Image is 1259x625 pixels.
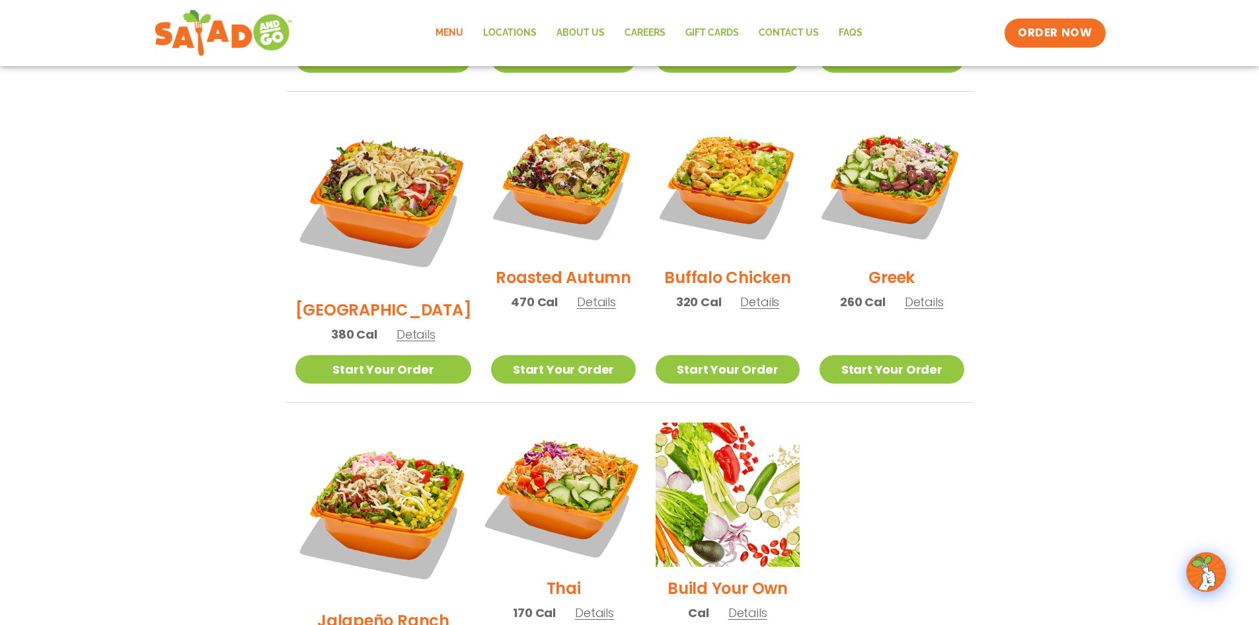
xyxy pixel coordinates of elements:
span: Details [905,294,944,310]
a: Contact Us [749,18,829,48]
span: Details [577,294,616,310]
a: Careers [615,18,675,48]
span: Details [575,604,614,621]
h2: [GEOGRAPHIC_DATA] [295,298,472,321]
a: Start Your Order [491,355,635,384]
h2: Build Your Own [668,577,788,600]
img: Product photo for Roasted Autumn Salad [491,112,635,256]
a: Menu [426,18,473,48]
span: Details [740,294,779,310]
span: ORDER NOW [1018,25,1092,41]
span: Details [728,604,767,621]
img: Product photo for Buffalo Chicken Salad [656,112,800,256]
a: Start Your Order [820,355,964,384]
span: 260 Cal [840,293,886,311]
img: Product photo for Greek Salad [820,112,964,256]
a: Start Your Order [656,355,800,384]
span: Details [397,326,436,343]
img: Product photo for Build Your Own [656,423,800,567]
a: About Us [547,18,615,48]
h2: Roasted Autumn [496,266,631,289]
a: Locations [473,18,547,48]
h2: Buffalo Chicken [664,266,790,289]
img: new-SAG-logo-768×292 [154,7,293,60]
span: 170 Cal [513,604,556,622]
h2: Greek [868,266,915,289]
a: Start Your Order [295,355,472,384]
img: Product photo for BBQ Ranch Salad [295,112,472,288]
img: wpChatIcon [1188,554,1225,591]
nav: Menu [426,18,872,48]
img: Product photo for Jalapeño Ranch Salad [295,423,472,599]
span: Cal [688,604,708,622]
span: 320 Cal [676,293,722,311]
a: GIFT CARDS [675,18,749,48]
img: Product photo for Thai Salad [478,410,648,579]
span: 470 Cal [511,293,558,311]
span: 380 Cal [331,325,377,343]
a: FAQs [829,18,872,48]
a: ORDER NOW [1005,19,1105,48]
h2: Thai [547,577,581,600]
